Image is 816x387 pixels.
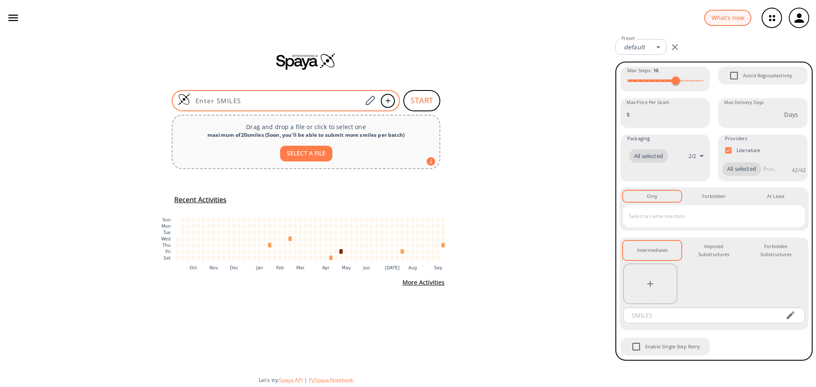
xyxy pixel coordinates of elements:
div: Intermediates [637,246,668,254]
span: Avoid Regioselectivity [725,67,743,85]
text: Nov [210,265,218,270]
button: SELECT A FILE [280,146,332,161]
p: Days [784,110,798,119]
div: Forbidden [702,192,725,200]
p: $ [626,110,630,119]
button: Only [623,191,681,202]
text: Sat [164,256,171,260]
text: Mon [161,224,171,229]
span: Enable Single Step Retry [627,338,645,356]
div: Let's try: [259,376,609,384]
p: 2 / 2 [688,153,696,160]
span: Avoid Regioselectivity [743,72,792,79]
label: Max Delivery Days [724,99,764,106]
text: Dec [230,265,238,270]
span: | [303,376,309,384]
button: Forbidden [685,191,743,202]
g: x-axis tick label [190,265,442,270]
span: All selected [722,165,761,173]
text: Fri [165,249,170,254]
div: maximum of 20 smiles ( Soon, you'll be able to submit more smiles per batch ) [179,131,433,139]
button: At Least [747,191,805,202]
text: Aug [408,265,417,270]
input: Select a name reaction [627,209,788,223]
p: Drag and drop a file or click to select one [179,122,433,131]
text: [DATE] [385,265,400,270]
g: cell [176,217,445,260]
div: When Single Step Retry is enabled, if no route is found during retrosynthesis, a retry is trigger... [620,337,711,356]
text: Jun [363,265,370,270]
strong: 10 [653,67,658,73]
text: Sep [434,265,442,270]
h5: Recent Activities [174,195,227,204]
div: Forbidden Substructures [754,243,798,258]
div: Only [647,192,657,200]
label: Preset [621,35,635,42]
span: Packaging [627,135,650,142]
p: Literature [737,147,761,154]
button: PySpaya Notebook [309,376,353,384]
span: Max Steps : [627,67,658,74]
text: Jan [256,265,263,270]
input: Provider name [761,162,780,176]
div: Imposed Substructures [691,243,736,258]
text: Feb [276,265,284,270]
button: Intermediates [623,241,681,260]
text: Mar [296,265,305,270]
text: Thu [162,243,170,248]
g: y-axis tick label [161,218,170,260]
text: Tue [163,230,171,235]
em: default [624,43,645,51]
button: Imposed Substructures [685,241,743,260]
button: Recent Activities [171,193,230,207]
img: Logo Spaya [178,93,190,106]
span: Enable Single Step Retry [645,343,700,350]
text: Apr [322,265,330,270]
span: Providers [725,135,747,142]
label: Max Price Per Gram [626,99,669,106]
input: Enter SMILES [190,96,362,105]
text: Sun [162,218,170,222]
span: All selected [629,152,668,161]
text: May [342,265,351,270]
input: SMILES [626,308,779,323]
button: More Activities [399,275,448,291]
button: Forbidden Substructures [747,241,805,260]
text: Wed [161,237,170,241]
button: What's new [704,10,751,26]
img: Spaya logo [276,53,336,70]
text: Oct [190,265,197,270]
div: At Least [767,192,785,200]
button: START [403,90,440,111]
p: 42 / 42 [792,167,806,174]
button: Spaya API [279,376,303,384]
